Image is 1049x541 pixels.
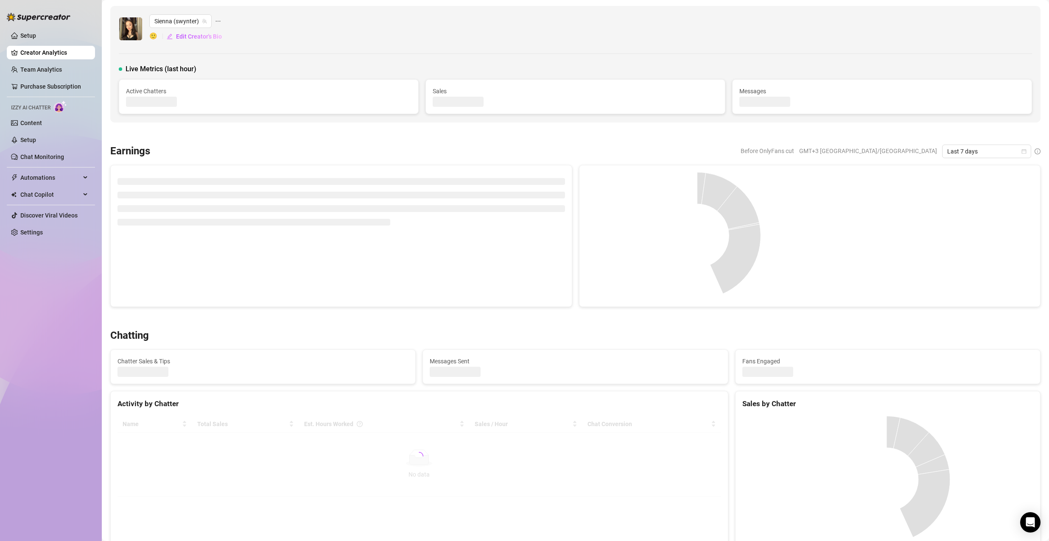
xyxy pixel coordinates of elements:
[430,357,721,366] span: Messages Sent
[741,145,794,157] span: Before OnlyFans cut
[215,14,221,28] span: ellipsis
[799,145,937,157] span: GMT+3 [GEOGRAPHIC_DATA]/[GEOGRAPHIC_DATA]
[11,104,50,112] span: Izzy AI Chatter
[742,357,1033,366] span: Fans Engaged
[20,120,42,126] a: Content
[166,30,222,43] button: Edit Creator's Bio
[11,192,17,198] img: Chat Copilot
[1035,148,1041,154] span: info-circle
[167,33,173,39] span: edit
[433,86,718,96] span: Sales
[739,86,1025,96] span: Messages
[20,66,62,73] a: Team Analytics
[149,31,166,42] span: 🙂
[119,17,142,40] img: Sienna
[415,452,423,460] span: loading
[742,398,1033,410] div: Sales by Chatter
[11,174,18,181] span: thunderbolt
[117,357,408,366] span: Chatter Sales & Tips
[20,188,81,201] span: Chat Copilot
[20,83,81,90] a: Purchase Subscription
[117,398,721,410] div: Activity by Chatter
[20,212,78,219] a: Discover Viral Videos
[126,64,196,74] span: Live Metrics (last hour)
[20,229,43,236] a: Settings
[20,46,88,59] a: Creator Analytics
[202,19,207,24] span: team
[154,15,207,28] span: Sienna (swynter)
[1021,149,1027,154] span: calendar
[54,100,67,113] img: AI Chatter
[110,329,149,343] h3: Chatting
[110,145,150,158] h3: Earnings
[20,171,81,184] span: Automations
[947,145,1026,158] span: Last 7 days
[20,137,36,143] a: Setup
[176,33,222,40] span: Edit Creator's Bio
[1020,512,1041,533] div: Open Intercom Messenger
[20,32,36,39] a: Setup
[20,153,64,160] a: Chat Monitoring
[126,86,411,96] span: Active Chatters
[7,13,70,21] img: logo-BBDzfeDw.svg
